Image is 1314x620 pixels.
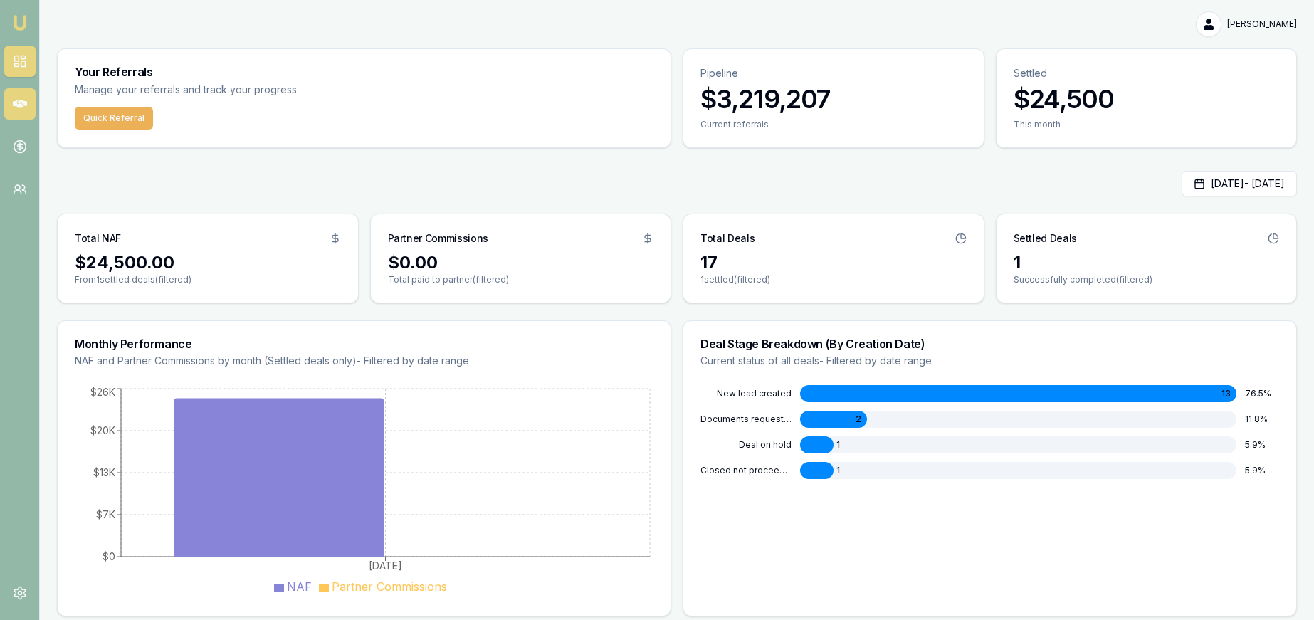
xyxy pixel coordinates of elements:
div: 11.8 % [1245,414,1279,425]
button: [DATE]- [DATE] [1182,171,1297,196]
div: 5.9 % [1245,439,1279,451]
div: 17 [700,251,967,274]
span: 2 [856,414,861,425]
span: 1 [836,439,840,451]
p: Current status of all deals - Filtered by date range [700,354,1279,368]
p: Manage your referrals and track your progress. [75,82,439,98]
p: From 1 settled deals (filtered) [75,274,341,285]
h3: Settled Deals [1014,231,1077,246]
tspan: [DATE] [369,559,402,572]
p: 1 settled (filtered) [700,274,967,285]
div: $0.00 [388,251,654,274]
div: $24,500.00 [75,251,341,274]
button: Quick Referral [75,107,153,130]
h3: Your Referrals [75,66,653,78]
tspan: $0 [103,550,115,562]
div: Current referrals [700,119,967,130]
div: 76.5 % [1245,388,1279,399]
div: This month [1014,119,1280,130]
h3: Partner Commissions [388,231,488,246]
p: Pipeline [700,66,967,80]
img: emu-icon-u.png [11,14,28,31]
h3: $24,500 [1014,85,1280,113]
div: NEW LEAD CREATED [700,388,792,399]
tspan: $13K [93,466,115,478]
p: NAF and Partner Commissions by month (Settled deals only) - Filtered by date range [75,354,653,368]
span: NAF [287,579,312,594]
h3: Monthly Performance [75,338,653,350]
tspan: $20K [90,424,115,436]
div: CLOSED NOT PROCEEDING [700,465,792,476]
div: 1 [1014,251,1280,274]
tspan: $7K [96,508,115,520]
h3: Total NAF [75,231,121,246]
span: Partner Commissions [332,579,447,594]
div: DOCUMENTS REQUESTED FROM CLIENT [700,414,792,425]
p: Total paid to partner (filtered) [388,274,654,285]
h3: Total Deals [700,231,755,246]
div: 5.9 % [1245,465,1279,476]
p: Successfully completed (filtered) [1014,274,1280,285]
div: DEAL ON HOLD [700,439,792,451]
p: Settled [1014,66,1280,80]
span: 13 [1221,388,1231,399]
h3: Deal Stage Breakdown (By Creation Date) [700,338,1279,350]
tspan: $26K [90,386,115,398]
span: 1 [836,465,840,476]
h3: $3,219,207 [700,85,967,113]
span: [PERSON_NAME] [1227,19,1297,30]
